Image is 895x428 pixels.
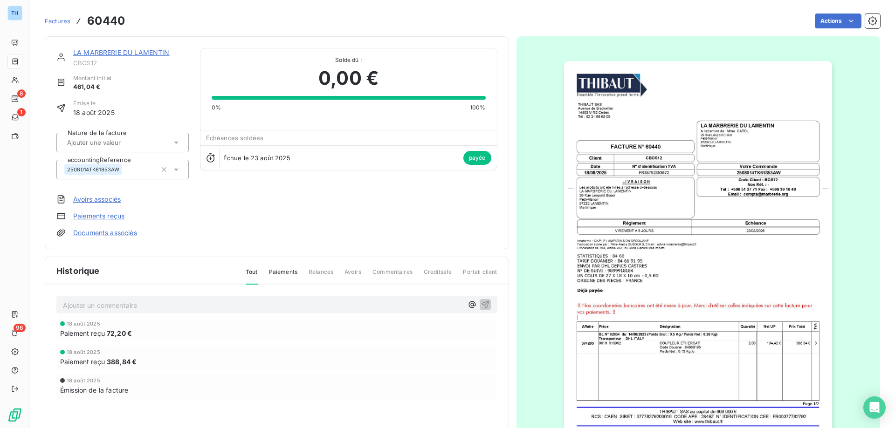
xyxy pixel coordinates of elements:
[7,6,22,20] div: TH
[73,108,115,117] span: 18 août 2025
[66,138,160,147] input: Ajouter une valeur
[67,378,100,383] span: 18 août 2025
[73,59,189,67] span: CBOS12
[815,14,861,28] button: Actions
[107,328,132,338] span: 72,20 €
[67,321,100,326] span: 18 août 2025
[424,268,452,284] span: Creditsafe
[60,328,105,338] span: Paiement reçu
[17,89,26,98] span: 8
[107,357,137,367] span: 388,84 €
[318,64,379,92] span: 0,00 €
[7,110,22,125] a: 1
[67,349,100,355] span: 18 août 2025
[212,103,221,112] span: 0%
[73,211,124,221] a: Paiements reçus
[223,154,290,162] span: Échue le 23 août 2025
[60,357,105,367] span: Paiement reçu
[309,268,333,284] span: Relances
[344,268,361,284] span: Avoirs
[7,408,22,422] img: Logo LeanPay
[56,265,100,277] span: Historique
[14,324,26,332] span: 96
[73,228,137,238] a: Documents associés
[7,91,22,106] a: 8
[73,74,111,82] span: Montant initial
[463,268,497,284] span: Portail client
[87,13,125,29] h3: 60440
[73,82,111,92] span: 461,04 €
[470,103,486,112] span: 100%
[372,268,413,284] span: Commentaires
[73,48,170,56] a: LA MARBRERIE DU LAMENTIN
[463,151,491,165] span: payée
[45,16,70,26] a: Factures
[60,385,128,395] span: Émission de la facture
[246,268,258,285] span: Tout
[73,195,121,204] a: Avoirs associés
[269,268,297,284] span: Paiements
[863,396,886,419] div: Open Intercom Messenger
[67,167,119,172] span: 2508014TK61853AW
[17,108,26,116] span: 1
[73,99,115,108] span: Émise le
[212,56,486,64] span: Solde dû :
[45,17,70,25] span: Factures
[206,134,264,142] span: Échéances soldées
